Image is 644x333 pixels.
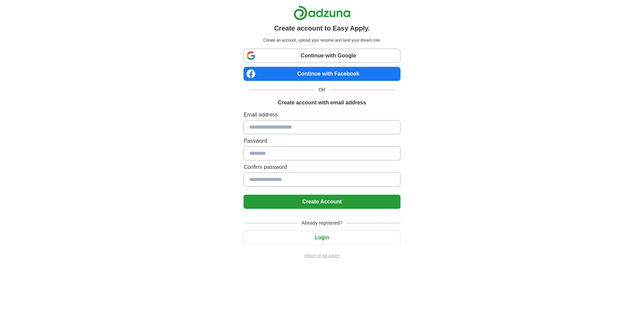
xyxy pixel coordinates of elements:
[298,220,346,227] span: Already registered?
[315,86,330,93] span: OR
[244,163,400,171] label: Confirm password
[278,99,366,107] h1: Create account with email address
[293,5,351,20] img: Adzuna logo
[244,253,400,259] a: Return to job advert
[244,235,400,240] a: Login
[274,23,370,33] h1: Create account to Easy Apply.
[245,37,399,43] p: Create an account, upload your resume and land your dream role.
[244,195,400,209] button: Create Account
[244,111,400,119] label: Email address
[244,67,400,81] a: Continue with Facebook
[244,49,400,63] a: Continue with Google
[244,137,400,145] label: Password
[244,231,400,245] button: Login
